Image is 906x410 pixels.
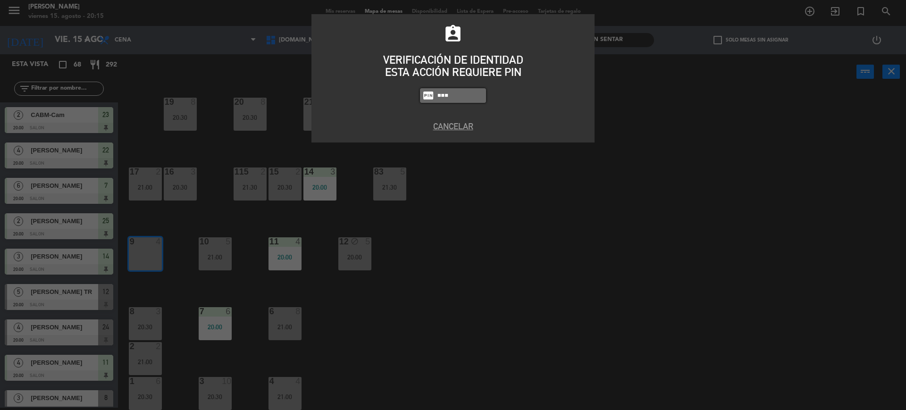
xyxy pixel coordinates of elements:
[422,90,434,101] i: fiber_pin
[319,120,587,133] button: Cancelar
[319,66,587,78] div: ESTA ACCIÓN REQUIERE PIN
[443,24,463,44] i: assignment_ind
[436,90,484,101] input: 1234
[319,54,587,66] div: VERIFICACIÓN DE IDENTIDAD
